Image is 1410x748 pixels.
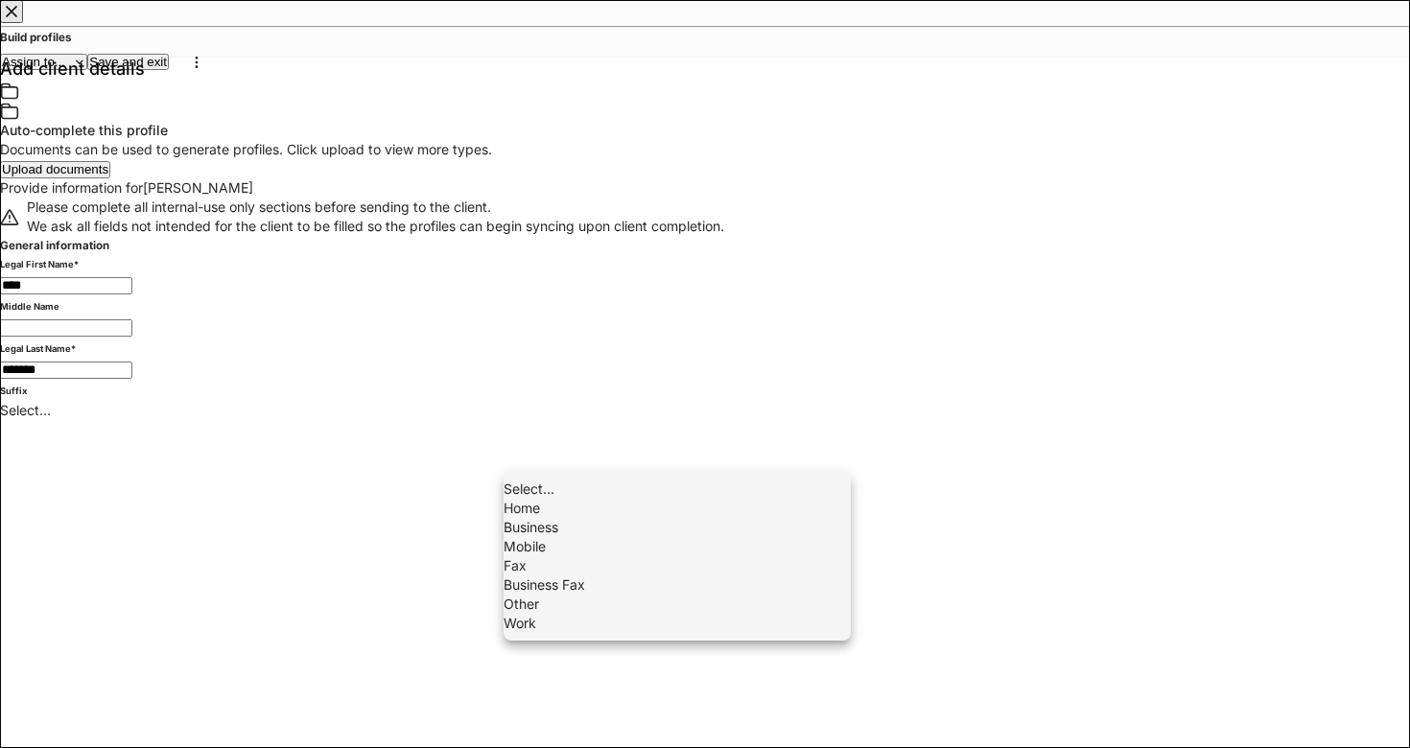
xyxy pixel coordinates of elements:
[504,595,851,614] li: Other
[504,537,851,556] li: Mobile
[504,518,851,537] li: Business
[504,479,851,499] li: Select...
[89,56,167,68] div: Save and exit
[27,217,724,236] p: We ask all fields not intended for the client to be filled so the profiles can begin syncing upon...
[27,198,724,217] div: Please complete all internal-use only sections before sending to the client.
[504,556,851,575] li: Fax
[2,56,85,68] div: Assign to...
[504,614,851,633] li: Work
[504,575,851,595] li: Business Fax
[2,163,108,175] div: Upload documents
[504,499,851,518] li: Home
